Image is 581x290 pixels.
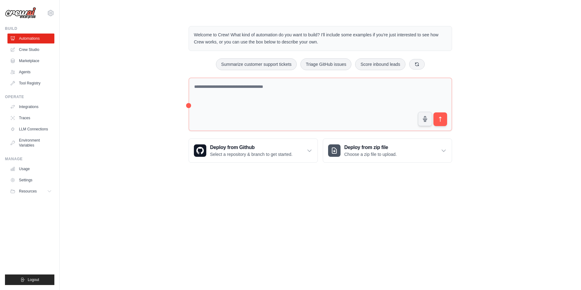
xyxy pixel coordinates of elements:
p: Choose a zip file to upload. [344,151,397,157]
p: Select a repository & branch to get started. [210,151,292,157]
h3: Deploy from Github [210,144,292,151]
button: Logout [5,274,54,285]
img: Logo [5,7,36,19]
a: Tool Registry [7,78,54,88]
div: Build [5,26,54,31]
div: Manage [5,156,54,161]
h3: Deploy from zip file [344,144,397,151]
p: Welcome to Crew! What kind of automation do you want to build? I'll include some examples if you'... [194,31,447,46]
button: Score inbound leads [355,58,405,70]
a: Traces [7,113,54,123]
a: Automations [7,34,54,43]
a: Integrations [7,102,54,112]
a: Usage [7,164,54,174]
span: Resources [19,189,37,194]
span: Logout [28,277,39,282]
a: Environment Variables [7,135,54,150]
button: Summarize customer support tickets [216,58,297,70]
a: Agents [7,67,54,77]
a: Marketplace [7,56,54,66]
a: Crew Studio [7,45,54,55]
button: Triage GitHub issues [300,58,351,70]
div: Operate [5,94,54,99]
button: Resources [7,186,54,196]
a: Settings [7,175,54,185]
a: LLM Connections [7,124,54,134]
